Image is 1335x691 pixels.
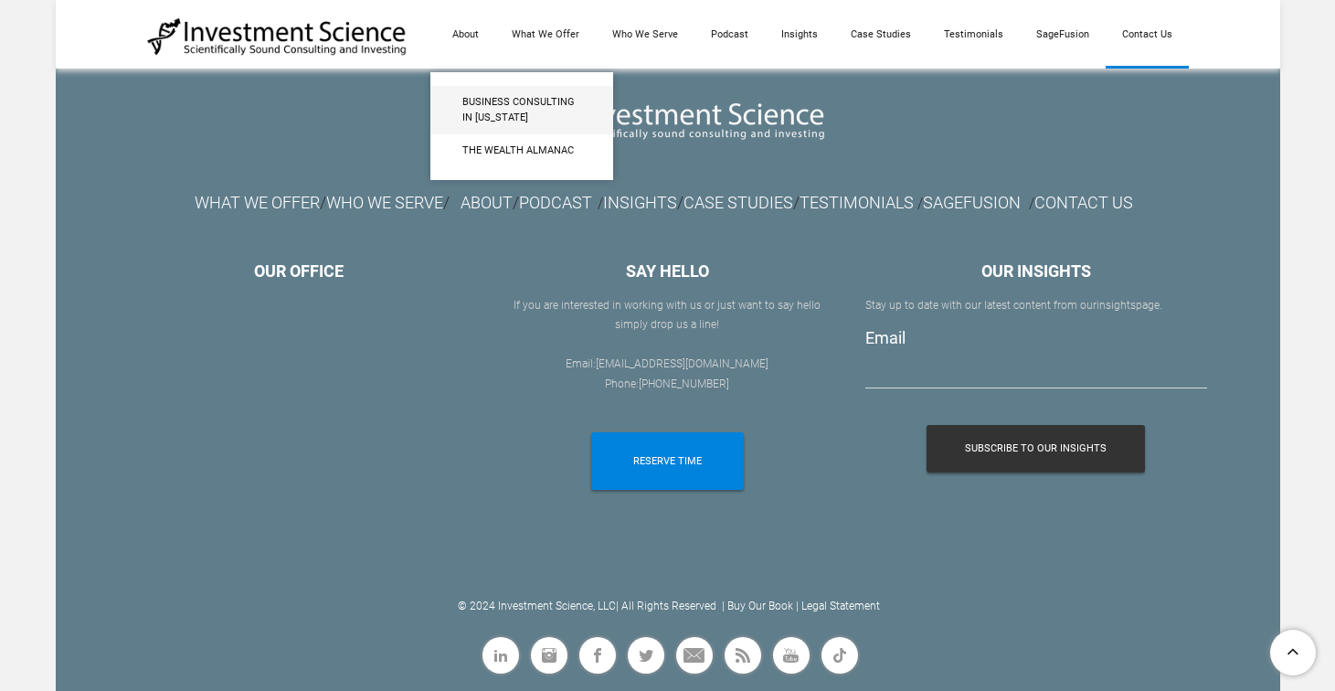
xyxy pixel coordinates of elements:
font: PODCAST [519,193,592,212]
font: Stay up to date with our latest content from our page. [865,299,1162,312]
a: insights [1097,299,1136,312]
a: CASE STUDIES [683,193,793,212]
a: [EMAIL_ADDRESS][DOMAIN_NAME] [596,357,768,370]
span: Business Consulting in [US_STATE] [462,94,581,126]
a: INSIGHTS [603,193,677,212]
a: | [616,600,619,612]
font: Email: Phone: [566,357,768,390]
a: Mail [673,634,715,676]
font: If you are interested in working with us or ​just want to say hello simply drop us a line! [514,299,821,332]
label: Email [865,328,906,347]
a: TESTIMONIALS [800,193,914,212]
a: Legal Statement [801,600,880,612]
img: Picture [499,58,836,174]
a: © 2024 Investment Science, LLC [458,600,616,612]
a: Twitter [625,634,667,676]
font: WHAT WE OFFER [195,193,320,212]
font: / [683,193,917,212]
font: / [461,193,519,212]
font: / [443,193,450,212]
a: [PHONE_NUMBER]​ [639,377,729,390]
a: To Top [1263,622,1326,682]
font: SAGEFUSION [923,193,1021,212]
font: OUR INSIGHTS [981,261,1091,281]
a: SAGEFUSION [923,198,1021,211]
a: Linkedin [480,634,522,676]
font: / [320,193,326,212]
font: / [917,195,923,212]
font: WHO WE SERVE [326,193,443,212]
a: CONTACT US [1034,193,1133,212]
a: Youtube [770,634,812,676]
a: RESERVE TIME [591,432,744,490]
a: | [722,600,725,612]
font: SAY HELLO [626,261,709,281]
a: Flickr [819,634,861,676]
a: WHO WE SERVE [326,198,443,211]
font: / [1029,195,1034,212]
font: / [603,193,683,212]
span: The Wealth Almanac​ [462,143,581,159]
a: Facebook [577,634,619,676]
span: Subscribe To Our Insights [965,425,1107,473]
a: The Wealth Almanac​ [430,134,613,167]
font: / [598,195,603,212]
img: Investment Science | NYC Consulting Services [147,16,408,57]
a: PODCAST [519,198,592,211]
a: Business Consulting in [US_STATE] [430,86,613,134]
a: | [796,600,799,612]
a: Rss [722,634,764,676]
font: OUR OFFICE [254,261,344,281]
a: All Rights Reserved [621,600,716,612]
a: ABOUT [461,193,513,212]
a: WHAT WE OFFER [195,198,320,211]
span: RESERVE TIME [633,432,702,490]
a: Buy Our Book [727,600,793,612]
a: Instagram [528,634,570,676]
font: [PHONE_NUMBER] [639,377,729,390]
